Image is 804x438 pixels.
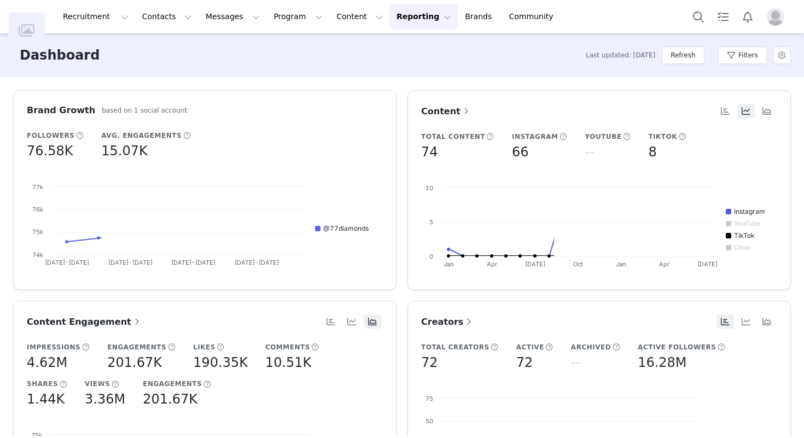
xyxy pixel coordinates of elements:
[648,142,656,162] h5: 8
[586,50,655,60] span: Last updated: [DATE]
[638,342,716,352] h5: Active Followers
[711,4,735,29] a: Tasks
[390,4,458,29] button: Reporting
[102,106,187,115] h5: based on 1 social account
[107,353,162,372] h5: 201.67K
[101,131,182,141] h5: Avg. Engagements
[421,106,471,116] span: Content
[20,45,100,65] h3: Dashboard
[734,219,760,227] text: YouTube
[736,4,760,29] button: Notifications
[108,259,153,266] text: [DATE]-[DATE]
[265,353,311,372] h5: 10.51K
[525,260,545,268] text: [DATE]
[487,260,497,268] text: Apr
[193,353,248,372] h5: 190.35K
[659,260,669,268] text: Apr
[421,104,471,118] a: Content
[429,253,433,260] text: 0
[85,389,125,409] h5: 3.36M
[27,315,142,329] a: Content Engagement
[638,353,686,372] h5: 16.28M
[330,4,389,29] button: Content
[136,4,199,29] button: Contacts
[27,131,74,141] h5: Followers
[323,224,369,232] text: @77diamonds
[426,417,433,425] text: 50
[426,184,433,192] text: 10
[426,395,433,402] text: 75
[573,260,583,268] text: Oct
[697,260,718,268] text: [DATE]
[760,8,795,26] button: Profile
[27,379,58,389] h5: Shares
[32,183,43,191] text: 77k
[45,259,89,266] text: [DATE]-[DATE]
[686,4,710,29] button: Search
[662,46,704,64] button: Refresh
[27,389,65,409] h5: 1.44K
[421,132,485,142] h5: Total Content
[32,251,43,259] text: 74k
[267,4,329,29] button: Program
[421,353,438,372] h5: 72
[767,8,784,26] img: placeholder-profile.jpg
[458,4,502,29] a: Brands
[32,228,43,236] text: 75k
[143,389,197,409] h5: 201.67K
[571,342,611,352] h5: Archived
[27,317,142,327] span: Content Engagement
[27,342,80,352] h5: Impressions
[571,353,580,372] h5: --
[85,379,110,389] h5: Views
[101,141,147,161] h5: 15.07K
[27,104,95,117] h3: Brand Growth
[734,243,751,252] text: Other
[585,132,621,142] h5: YouTube
[616,260,626,268] text: Jan
[585,142,594,162] h5: --
[444,260,454,268] text: Jan
[32,206,43,213] text: 76k
[421,315,474,329] a: Creators
[421,342,490,352] h5: Total Creators
[718,46,767,64] button: Filters
[648,132,677,142] h5: TikTok
[56,4,135,29] button: Recruitment
[171,259,215,266] text: [DATE]-[DATE]
[27,141,73,161] h5: 76.58K
[734,231,755,240] text: TikTok
[512,132,558,142] h5: Instagram
[199,4,266,29] button: Messages
[512,142,529,162] h5: 66
[421,317,474,327] span: Creators
[503,4,565,29] a: Community
[235,259,279,266] text: [DATE]-[DATE]
[107,342,166,352] h5: Engagements
[516,353,533,372] h5: 72
[421,142,438,162] h5: 74
[734,207,765,215] text: Instagram
[193,342,215,352] h5: Likes
[265,342,310,352] h5: Comments
[27,353,67,372] h5: 4.62M
[143,379,202,389] h5: Engagements
[429,218,433,226] text: 5
[516,342,544,352] h5: Active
